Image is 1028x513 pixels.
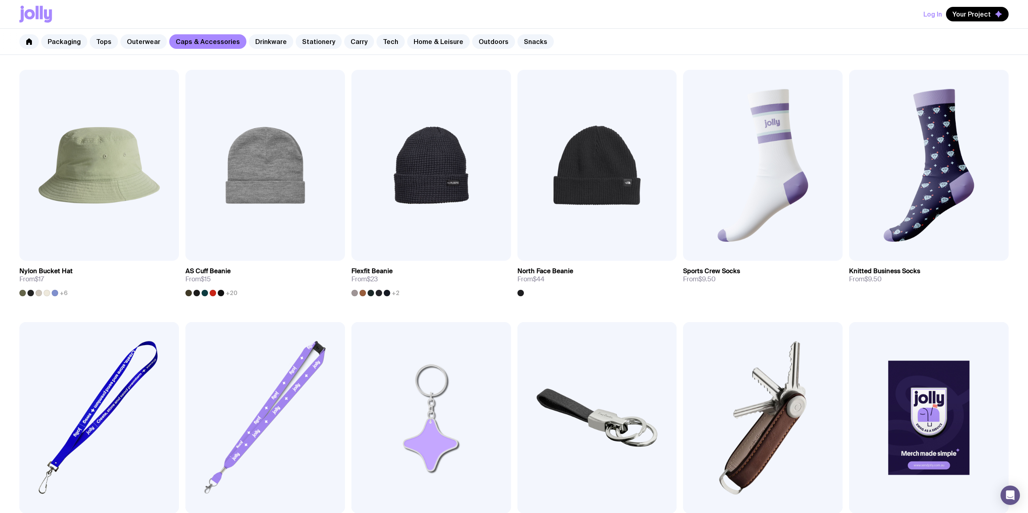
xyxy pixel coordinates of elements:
[683,275,716,283] span: From
[351,261,511,296] a: Flexfit BeanieFrom$23+2
[185,275,211,283] span: From
[60,290,67,296] span: +6
[376,34,405,49] a: Tech
[19,267,73,275] h3: Nylon Bucket Hat
[296,34,342,49] a: Stationery
[90,34,118,49] a: Tops
[407,34,470,49] a: Home & Leisure
[517,275,544,283] span: From
[683,261,843,290] a: Sports Crew SocksFrom$9.50
[367,275,378,283] span: $23
[683,267,740,275] h3: Sports Crew Socks
[169,34,246,49] a: Caps & Accessories
[351,267,393,275] h3: Flexfit Beanie
[849,261,1009,290] a: Knitted Business SocksFrom$9.50
[185,267,231,275] h3: AS Cuff Beanie
[344,34,374,49] a: Carry
[201,275,211,283] span: $15
[517,34,554,49] a: Snacks
[849,275,882,283] span: From
[946,7,1009,21] button: Your Project
[849,267,920,275] h3: Knitted Business Socks
[120,34,167,49] a: Outerwear
[19,261,179,296] a: Nylon Bucket HatFrom$17+6
[864,275,882,283] span: $9.50
[226,290,238,296] span: +20
[41,34,87,49] a: Packaging
[517,261,677,296] a: North Face BeanieFrom$44
[533,275,544,283] span: $44
[517,267,573,275] h3: North Face Beanie
[923,7,942,21] button: Log In
[392,290,399,296] span: +2
[249,34,293,49] a: Drinkware
[952,10,991,18] span: Your Project
[19,275,44,283] span: From
[1001,486,1020,505] div: Open Intercom Messenger
[698,275,716,283] span: $9.50
[35,275,44,283] span: $17
[351,275,378,283] span: From
[472,34,515,49] a: Outdoors
[185,261,345,296] a: AS Cuff BeanieFrom$15+20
